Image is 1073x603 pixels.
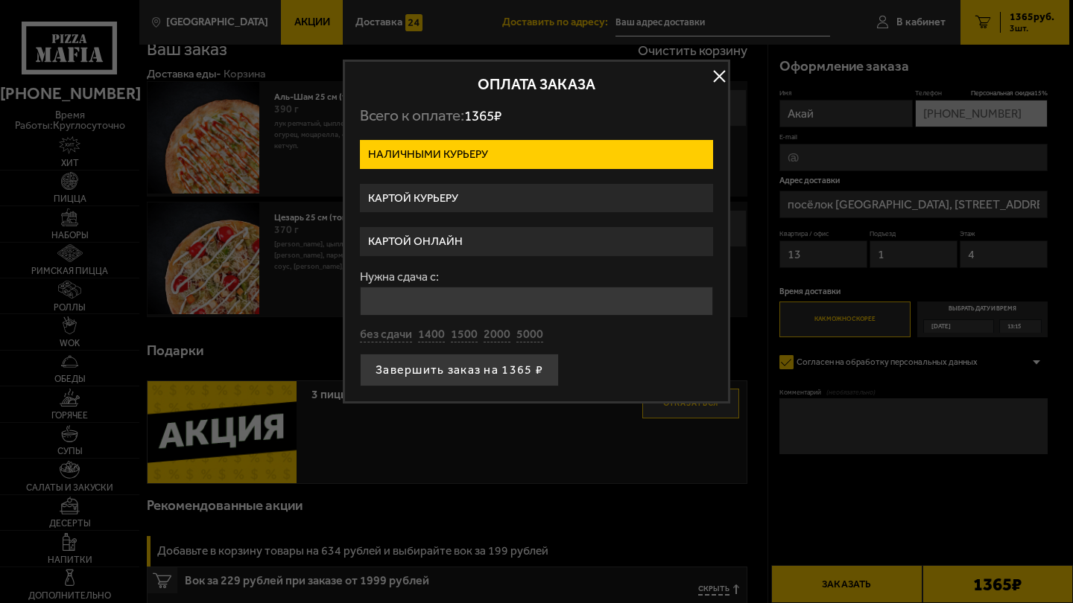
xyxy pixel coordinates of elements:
[360,140,713,169] label: Наличными курьеру
[360,106,713,125] p: Всего к оплате:
[516,327,543,343] button: 5000
[360,184,713,213] label: Картой курьеру
[484,327,510,343] button: 2000
[360,227,713,256] label: Картой онлайн
[360,77,713,92] h2: Оплата заказа
[451,327,478,343] button: 1500
[360,354,559,386] button: Завершить заказ на 1365 ₽
[360,327,412,343] button: без сдачи
[360,271,713,283] label: Нужна сдача с:
[418,327,445,343] button: 1400
[464,107,501,124] span: 1365 ₽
